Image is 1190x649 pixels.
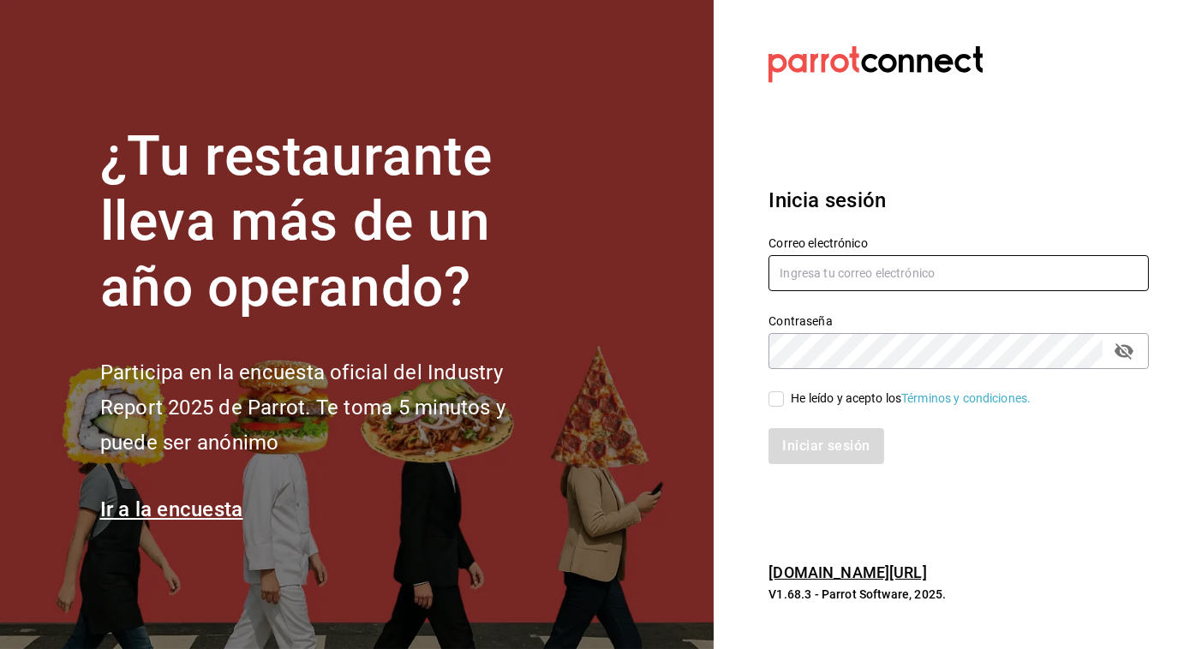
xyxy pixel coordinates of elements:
[768,315,1149,327] label: Contraseña
[100,355,563,460] h2: Participa en la encuesta oficial del Industry Report 2025 de Parrot. Te toma 5 minutos y puede se...
[1109,336,1139,366] button: passwordField
[768,255,1149,291] input: Ingresa tu correo electrónico
[100,497,243,521] a: Ir a la encuesta
[100,124,563,321] h1: ¿Tu restaurante lleva más de un año operando?
[768,185,1149,216] h3: Inicia sesión
[791,390,1031,408] div: He leído y acepto los
[768,563,926,581] a: [DOMAIN_NAME][URL]
[768,586,1149,603] p: V1.68.3 - Parrot Software, 2025.
[768,237,1149,249] label: Correo electrónico
[901,391,1031,405] a: Términos y condiciones.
